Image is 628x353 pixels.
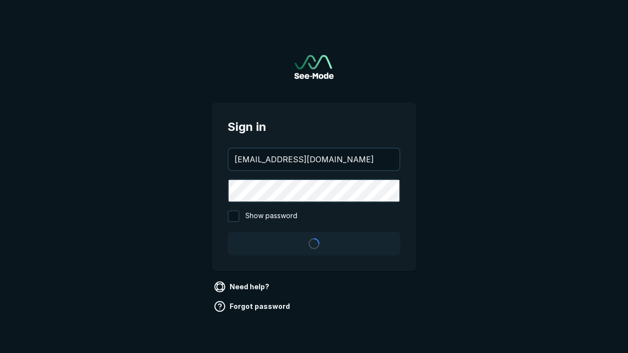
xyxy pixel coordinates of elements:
a: Forgot password [212,299,294,314]
input: your@email.com [229,149,399,170]
a: Go to sign in [294,55,334,79]
img: See-Mode Logo [294,55,334,79]
span: Show password [245,210,297,222]
a: Need help? [212,279,273,295]
span: Sign in [228,118,400,136]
